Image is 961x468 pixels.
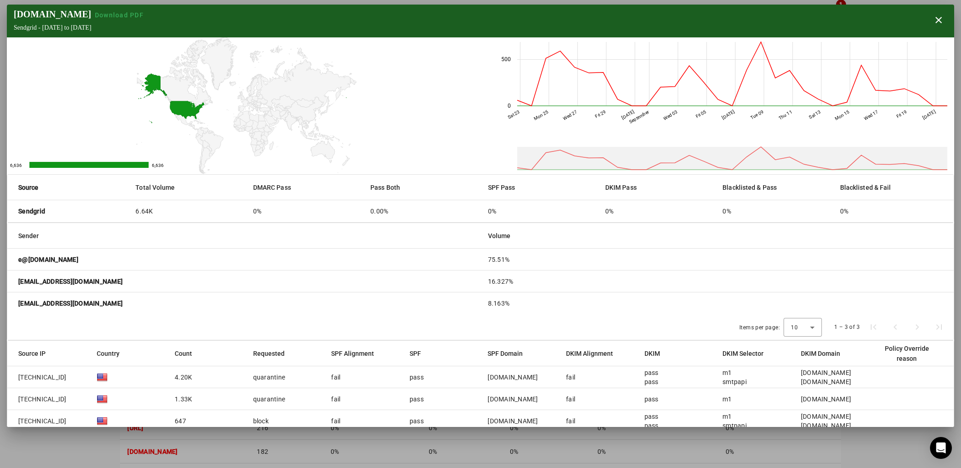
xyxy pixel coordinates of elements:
[644,412,659,421] div: pass
[331,348,382,359] div: SPF Alignment
[739,323,780,332] div: Items per page:
[559,410,637,432] mat-cell: fail
[801,412,851,421] div: [DOMAIN_NAME]
[722,348,764,359] div: DKIM Selector
[97,372,108,383] img: blank.gif
[501,56,511,62] text: 500
[722,348,772,359] div: DKIM Selector
[801,348,848,359] div: DKIM Domain
[324,388,402,410] mat-cell: fail
[481,175,598,200] mat-header-cell: SPF Pass
[562,109,578,121] text: Wed 27
[167,366,246,388] mat-cell: 4.20K
[801,421,851,430] div: [DOMAIN_NAME]
[14,24,147,31] div: Sendgrid - [DATE] to [DATE]
[246,200,363,222] mat-cell: 0%
[695,109,707,119] text: Fri 05
[879,343,943,364] div: Policy Override reason
[598,175,715,200] mat-header-cell: DKIM Pass
[644,348,660,359] div: DKIM
[14,9,147,20] div: [DOMAIN_NAME]
[175,348,192,359] div: Count
[801,395,851,404] div: [DOMAIN_NAME]
[507,109,520,120] text: Sat 23
[644,377,659,386] div: pass
[722,395,732,404] div: m1
[95,11,144,19] span: Download PDF
[722,421,747,430] div: smtpapi
[481,292,954,314] mat-cell: 8.163%
[324,366,402,388] mat-cell: fail
[410,348,421,359] div: SPF
[18,182,39,192] strong: Source
[721,109,735,120] text: [DATE]
[722,377,747,386] div: smtpapi
[97,348,128,359] div: Country
[246,388,324,410] mat-cell: quarantine
[662,109,678,121] text: Wed 03
[175,348,200,359] div: Count
[559,366,637,388] mat-cell: fail
[566,348,613,359] div: DKIM Alignment
[778,109,793,121] text: Thu 11
[594,109,606,119] text: Fri 29
[18,373,67,382] span: [TECHNICAL_ID]
[722,368,747,377] div: m1
[253,348,285,359] div: Requested
[324,410,402,432] mat-cell: fail
[246,175,363,200] mat-header-cell: DMARC Pass
[722,412,747,421] div: m1
[533,109,549,121] text: Mon 25
[18,395,67,404] span: [TECHNICAL_ID]
[167,388,246,410] mat-cell: 1.33K
[801,348,840,359] div: DKIM Domain
[488,416,538,426] div: [DOMAIN_NAME]
[7,37,481,174] svg: A chart.
[488,348,531,359] div: SPF Domain
[128,175,245,200] mat-header-cell: Total Volume
[18,207,45,216] strong: Sendgrid
[481,249,954,270] mat-cell: 75.51%
[481,223,954,249] mat-header-cell: Volume
[808,109,821,120] text: Sat 13
[410,348,429,359] div: SPF
[410,373,424,382] div: pass
[246,366,324,388] mat-cell: quarantine
[628,109,650,125] text: September
[167,410,246,432] mat-cell: 647
[834,322,860,332] div: 1 – 3 of 3
[801,368,851,377] div: [DOMAIN_NAME]
[97,416,108,426] img: blank.gif
[833,200,954,222] mat-cell: 0%
[559,388,637,410] mat-cell: fail
[152,163,164,168] text: 6,636
[331,348,374,359] div: SPF Alignment
[833,175,954,200] mat-header-cell: Blacklisted & Fail
[18,416,67,426] span: [TECHNICAL_ID]
[128,200,245,222] mat-cell: 6.64K
[620,109,635,120] text: [DATE]
[97,348,119,359] div: Country
[18,348,46,359] div: Source IP
[644,421,659,430] div: pass
[97,394,108,405] img: blank.gif
[921,109,936,120] text: [DATE]
[410,416,424,426] div: pass
[715,175,832,200] mat-header-cell: Blacklisted & Pass
[481,270,954,292] mat-cell: 16.327%
[801,377,851,386] div: [DOMAIN_NAME]
[18,277,123,286] strong: [EMAIL_ADDRESS][DOMAIN_NAME]
[91,10,147,20] button: Download PDF
[18,348,54,359] div: Source IP
[715,200,832,222] mat-cell: 0%
[246,410,324,432] mat-cell: block
[863,109,879,121] text: Wed 17
[508,103,511,109] text: 0
[363,200,480,222] mat-cell: 0.00%
[644,368,659,377] div: pass
[644,348,668,359] div: DKIM
[363,175,480,200] mat-header-cell: Pass Both
[598,200,715,222] mat-cell: 0%
[7,223,481,249] mat-header-cell: Sender
[879,343,935,364] div: Policy Override reason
